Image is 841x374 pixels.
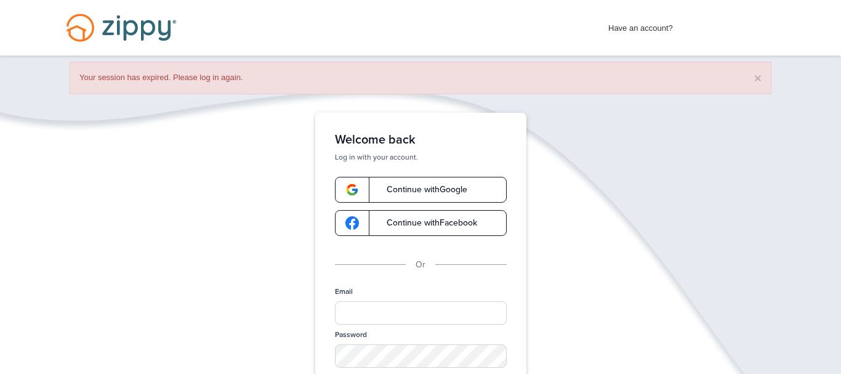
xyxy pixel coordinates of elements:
[335,152,507,162] p: Log in with your account.
[345,216,359,230] img: google-logo
[335,301,507,325] input: Email
[345,183,359,197] img: google-logo
[374,219,477,227] span: Continue with Facebook
[335,330,367,340] label: Password
[608,15,673,35] span: Have an account?
[374,185,467,194] span: Continue with Google
[335,210,507,236] a: google-logoContinue withFacebook
[416,258,425,272] p: Or
[335,132,507,147] h1: Welcome back
[335,287,353,297] label: Email
[335,177,507,203] a: google-logoContinue withGoogle
[335,344,507,368] input: Password
[754,71,762,84] button: ×
[70,62,771,94] div: Your session has expired. Please log in again.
